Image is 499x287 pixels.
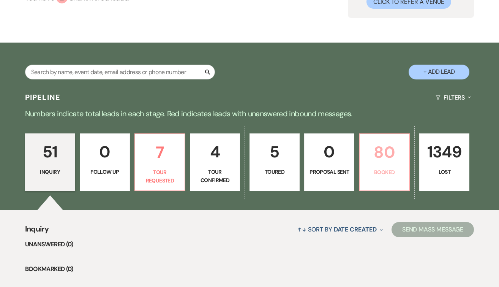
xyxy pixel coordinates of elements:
a: 4Tour Confirmed [190,133,240,191]
span: Date Created [334,225,377,233]
p: Booked [364,168,404,176]
p: 0 [309,139,349,165]
p: 80 [364,140,404,165]
li: Bookmarked (0) [25,264,474,274]
li: Unanswered (0) [25,239,474,249]
p: Tour Requested [140,168,180,185]
h3: Pipeline [25,92,61,103]
input: Search by name, event date, email address or phone number [25,65,215,79]
a: 0Follow Up [80,133,130,191]
a: 7Tour Requested [134,133,185,191]
span: ↑↓ [297,225,306,233]
p: 5 [254,139,295,165]
p: 0 [85,139,125,165]
p: Toured [254,168,295,176]
a: 80Booked [359,133,410,191]
p: Proposal Sent [309,168,349,176]
button: Filters [433,87,474,108]
a: 1349Lost [419,133,469,191]
p: Tour Confirmed [195,168,235,185]
button: + Add Lead [409,65,469,79]
a: 0Proposal Sent [304,133,354,191]
p: Inquiry [30,168,70,176]
button: Send Mass Message [392,222,474,237]
p: Lost [424,168,464,176]
a: 51Inquiry [25,133,75,191]
p: 1349 [424,139,464,165]
p: 4 [195,139,235,165]
span: Inquiry [25,223,49,239]
p: 51 [30,139,70,165]
p: 7 [140,140,180,165]
p: Follow Up [85,168,125,176]
a: 5Toured [249,133,300,191]
button: Sort By Date Created [294,219,385,239]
